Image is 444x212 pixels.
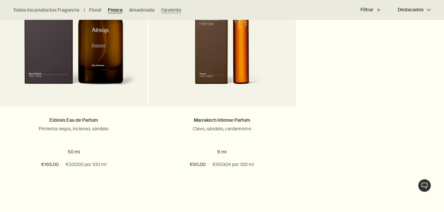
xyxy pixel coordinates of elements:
a: Marrakech Intense Parfum [194,117,250,123]
a: Floral [89,7,101,13]
span: €165.00 [41,161,59,169]
span: €950.04 por 100 ml [213,161,254,169]
span: €330.00 por 100 ml [66,161,106,169]
span: / [61,161,63,169]
a: Fresca [108,7,122,13]
span: €95.00 [190,161,206,169]
a: Amaderada [129,7,154,13]
a: Eidesis Eau de Parfum [50,117,98,123]
button: Filtrar [360,2,389,18]
p: Clavo, sándalo, cardamomo [158,126,286,132]
a: Opulenta [161,7,181,13]
p: Pimienta negra, incienso, sándalo [10,126,137,132]
span: / [208,161,210,169]
button: Destacados [389,2,431,18]
a: Todos los productos Fragancia [13,7,79,13]
button: Chat en direct [418,179,431,192]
